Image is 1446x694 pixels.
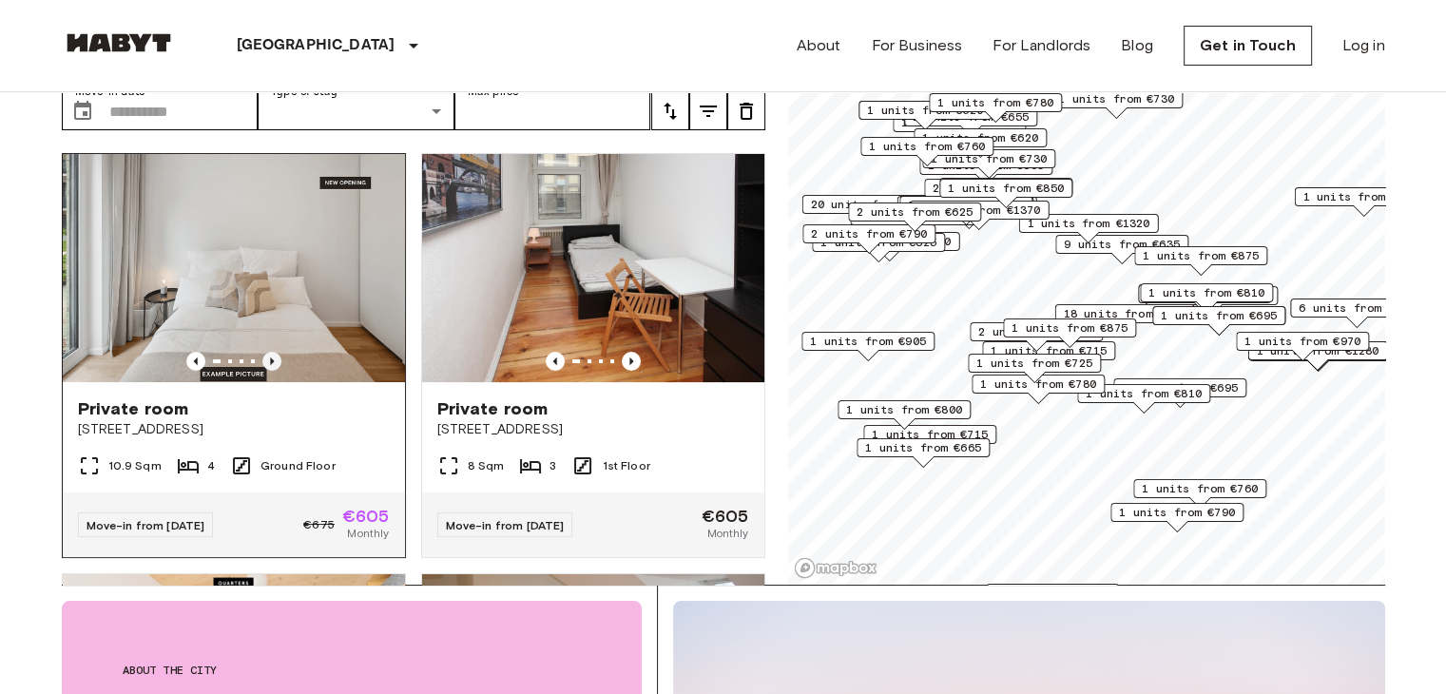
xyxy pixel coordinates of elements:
span: €675 [303,516,335,533]
img: Marketing picture of unit DE-01-262-003-01 [63,154,405,382]
span: 1 units from €715 [872,426,988,443]
div: Map marker [860,137,993,166]
div: Map marker [858,101,992,130]
span: 4 [207,457,215,474]
span: 3 units from €655 [908,197,1024,214]
div: Map marker [1054,304,1194,334]
span: Monthly [706,525,748,542]
div: Map marker [801,195,941,224]
span: 1 units from €780 [937,94,1053,111]
div: Map marker [929,93,1062,123]
a: Get in Touch [1184,26,1312,66]
div: Map marker [924,179,1057,208]
div: Map marker [1145,286,1278,316]
img: Habyt [62,33,176,52]
span: 1 units from €875 [1012,319,1128,337]
a: Blog [1121,34,1153,57]
span: Move-in from [DATE] [87,518,205,532]
div: Map marker [909,201,1049,230]
span: 2 units from €625 [857,203,973,221]
span: 1 units from €875 [1143,247,1259,264]
span: 18 units from €650 [1063,305,1186,322]
span: €605 [342,508,390,525]
div: Map marker [1050,89,1183,119]
div: Map marker [802,224,935,254]
span: 1 units from €665 [865,439,981,456]
span: 9 units from €635 [1064,236,1180,253]
span: 10.9 Sqm [108,457,162,474]
span: 1 units from €1150 [828,233,951,250]
button: Choose date [64,92,102,130]
div: Map marker [972,375,1105,404]
div: Map marker [1294,187,1434,217]
div: Map marker [1077,384,1210,414]
div: Map marker [986,584,1119,613]
a: For Business [871,34,962,57]
span: 1 units from €905 [810,333,926,350]
span: 1st Floor [602,457,649,474]
span: 3 [549,457,556,474]
div: Map marker [848,202,981,232]
div: Map marker [1134,246,1267,276]
div: Map marker [1152,306,1285,336]
div: Map marker [914,128,1047,158]
div: Map marker [819,232,959,261]
img: Marketing picture of unit DE-01-237-01M [422,154,764,382]
button: tune [689,92,727,130]
div: Map marker [1018,214,1158,243]
span: 8 Sqm [468,457,505,474]
span: 2 units from €865 [978,323,1094,340]
div: Map marker [1113,378,1246,408]
span: 1 units from €760 [1142,480,1258,497]
span: 1 units from €970 [1244,333,1360,350]
div: Map marker [801,332,935,361]
span: 1 units from €780 [980,376,1096,393]
button: Previous image [622,352,641,371]
a: Marketing picture of unit DE-01-237-01MPrevious imagePrevious imagePrivate room[STREET_ADDRESS]8 ... [421,153,765,558]
span: 2 units from €655 [933,180,1049,197]
button: tune [727,92,765,130]
div: Map marker [1140,283,1273,313]
div: Map marker [1003,318,1136,348]
div: Map marker [922,149,1055,179]
span: Ground Floor [260,457,336,474]
div: Map marker [812,233,945,262]
span: Move-in from [DATE] [446,518,565,532]
span: 1 units from €620 [922,129,1038,146]
span: 1 units from €1370 [917,202,1040,219]
span: 1 units from €1100 [1302,188,1425,205]
button: Previous image [262,352,281,371]
span: 1 units from €810 [1148,284,1264,301]
span: Private room [78,397,189,420]
div: Map marker [939,178,1072,207]
span: 1 units from €800 [846,401,962,418]
span: €605 [702,508,749,525]
span: 1 units from €715 [991,342,1107,359]
span: About the city [123,662,581,679]
span: 1 units from €760 [869,138,985,155]
span: 1 units from €730 [931,150,1047,167]
span: 1 units from €695 [1122,379,1238,396]
span: 2 units from €790 [811,225,927,242]
div: Map marker [863,425,996,454]
span: 6 units from €645 [1299,299,1415,317]
a: About [797,34,841,57]
span: 1 units from €850 [948,180,1064,197]
div: Map marker [1290,299,1423,328]
button: Previous image [186,352,205,371]
div: Map marker [970,322,1103,352]
div: Map marker [897,196,1036,225]
div: Map marker [982,341,1115,371]
div: Map marker [919,156,1052,185]
a: Mapbox logo [794,557,877,579]
span: 1 units from €825 [820,234,936,251]
span: 1 units from €695 [1161,307,1277,324]
button: Previous image [546,352,565,371]
span: 1 units from €790 [1119,504,1235,521]
span: 1 units from €620 [867,102,983,119]
span: Monthly [347,525,389,542]
div: Map marker [899,196,1032,225]
a: For Landlords [993,34,1090,57]
div: Map marker [1055,235,1188,264]
div: Map marker [1236,332,1369,361]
